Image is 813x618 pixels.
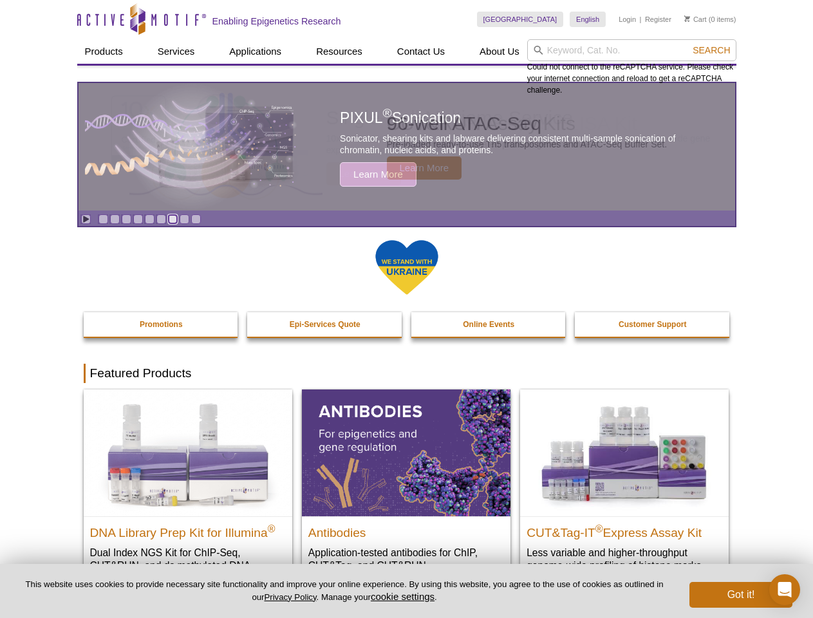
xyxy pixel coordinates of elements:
div: Could not connect to the reCAPTCHA service. Please check your internet connection and reload to g... [527,39,736,96]
img: We Stand With Ukraine [375,239,439,296]
a: Go to slide 7 [168,214,178,224]
li: | [640,12,642,27]
a: Go to slide 9 [191,214,201,224]
div: Open Intercom Messenger [769,574,800,605]
a: Privacy Policy [264,592,316,602]
a: Go to slide 1 [98,214,108,224]
sup: ® [595,523,603,534]
a: Promotions [84,312,239,337]
a: Go to slide 5 [145,214,154,224]
h2: DNA Library Prep Kit for Illumina [90,520,286,539]
p: Dual Index NGS Kit for ChIP-Seq, CUT&RUN, and ds methylated DNA assays. [90,546,286,585]
a: Customer Support [575,312,731,337]
a: DNA Library Prep Kit for Illumina DNA Library Prep Kit for Illumina® Dual Index NGS Kit for ChIP-... [84,389,292,597]
a: [GEOGRAPHIC_DATA] [477,12,564,27]
p: This website uses cookies to provide necessary site functionality and improve your online experie... [21,579,668,603]
input: Keyword, Cat. No. [527,39,736,61]
p: Application-tested antibodies for ChIP, CUT&Tag, and CUT&RUN. [308,546,504,572]
strong: Epi-Services Quote [290,320,360,329]
strong: Online Events [463,320,514,329]
img: CUT&Tag-IT® Express Assay Kit [520,389,729,516]
a: Contact Us [389,39,453,64]
h2: Antibodies [308,520,504,539]
img: Your Cart [684,15,690,22]
span: Search [693,45,730,55]
button: Search [689,44,734,56]
strong: Promotions [140,320,183,329]
a: Login [619,15,636,24]
a: Services [150,39,203,64]
a: Cart [684,15,707,24]
a: Go to slide 4 [133,214,143,224]
a: About Us [472,39,527,64]
a: English [570,12,606,27]
h2: CUT&Tag-IT Express Assay Kit [527,520,722,539]
strong: Customer Support [619,320,686,329]
a: Go to slide 3 [122,214,131,224]
a: Resources [308,39,370,64]
a: Toggle autoplay [81,214,91,224]
li: (0 items) [684,12,736,27]
a: All Antibodies Antibodies Application-tested antibodies for ChIP, CUT&Tag, and CUT&RUN. [302,389,510,585]
a: Go to slide 2 [110,214,120,224]
a: Epi-Services Quote [247,312,403,337]
button: Got it! [689,582,792,608]
a: CUT&Tag-IT® Express Assay Kit CUT&Tag-IT®Express Assay Kit Less variable and higher-throughput ge... [520,389,729,585]
a: Register [645,15,671,24]
a: Go to slide 8 [180,214,189,224]
p: Less variable and higher-throughput genome-wide profiling of histone marks​. [527,546,722,572]
a: Go to slide 6 [156,214,166,224]
a: Applications [221,39,289,64]
sup: ® [268,523,276,534]
img: All Antibodies [302,389,510,516]
a: Online Events [411,312,567,337]
a: Products [77,39,131,64]
h2: Enabling Epigenetics Research [212,15,341,27]
h2: Featured Products [84,364,730,383]
img: DNA Library Prep Kit for Illumina [84,389,292,516]
button: cookie settings [371,591,435,602]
